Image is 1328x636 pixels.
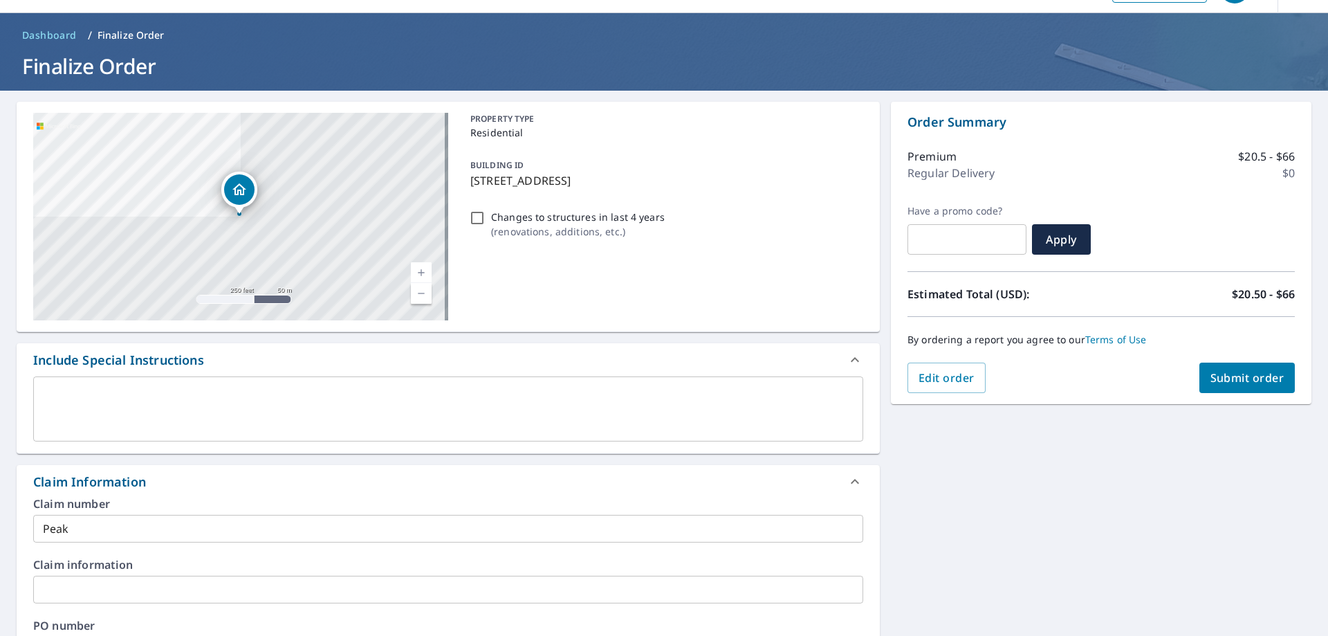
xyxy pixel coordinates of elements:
[919,370,975,385] span: Edit order
[411,283,432,304] a: Current Level 17, Zoom Out
[1232,286,1295,302] p: $20.50 - $66
[17,52,1311,80] h1: Finalize Order
[470,172,858,189] p: [STREET_ADDRESS]
[411,262,432,283] a: Current Level 17, Zoom In
[88,27,92,44] li: /
[1032,224,1091,255] button: Apply
[17,24,82,46] a: Dashboard
[470,125,858,140] p: Residential
[907,363,986,393] button: Edit order
[33,620,863,631] label: PO number
[1085,333,1147,346] a: Terms of Use
[907,334,1295,346] p: By ordering a report you agree to our
[907,165,995,181] p: Regular Delivery
[33,559,863,570] label: Claim information
[470,159,524,171] p: BUILDING ID
[1043,232,1080,247] span: Apply
[33,351,204,370] div: Include Special Instructions
[907,205,1026,217] label: Have a promo code?
[491,210,665,224] p: Changes to structures in last 4 years
[1199,363,1295,393] button: Submit order
[907,113,1295,131] p: Order Summary
[33,473,146,491] div: Claim Information
[1238,148,1295,165] p: $20.5 - $66
[221,172,257,215] div: Dropped pin, building 1, Residential property, 4717 Oak Rd Shady Side, MD 20764
[98,28,165,42] p: Finalize Order
[17,465,880,498] div: Claim Information
[470,113,858,125] p: PROPERTY TYPE
[1210,370,1284,385] span: Submit order
[17,24,1311,46] nav: breadcrumb
[491,224,665,239] p: ( renovations, additions, etc. )
[22,28,77,42] span: Dashboard
[33,498,863,509] label: Claim number
[1282,165,1295,181] p: $0
[907,148,957,165] p: Premium
[907,286,1101,302] p: Estimated Total (USD):
[17,343,880,376] div: Include Special Instructions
